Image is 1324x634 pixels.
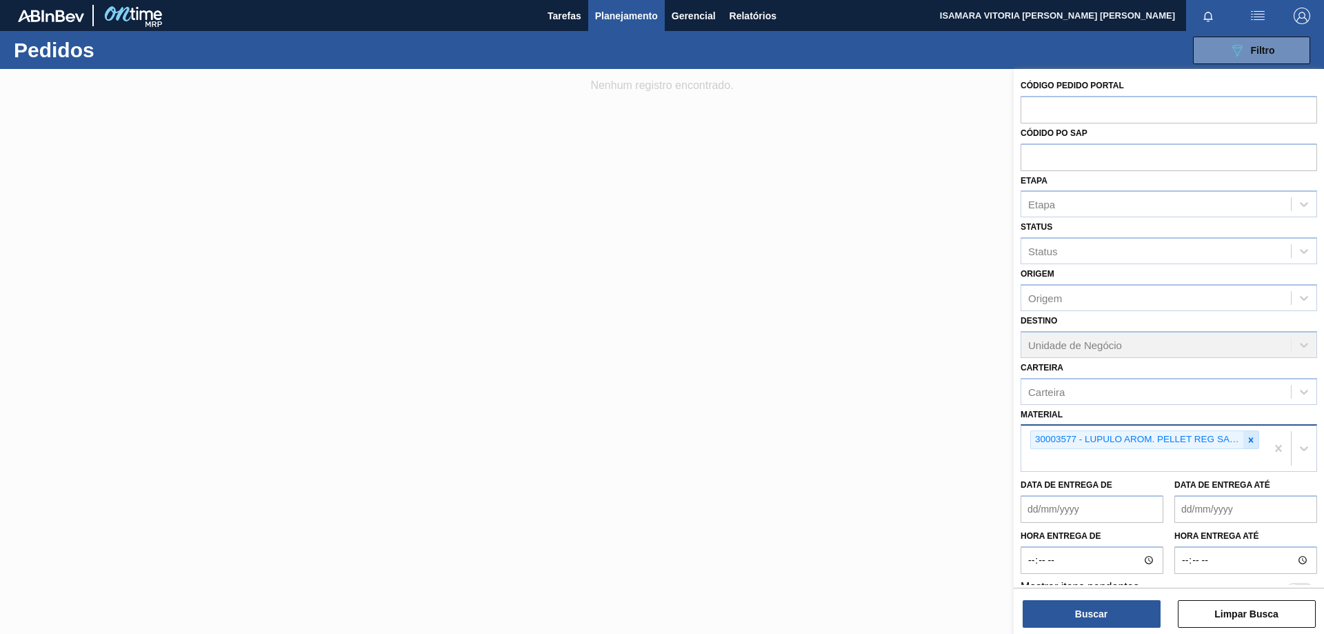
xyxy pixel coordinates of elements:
label: Hora entrega até [1174,526,1317,546]
label: Carteira [1021,363,1063,373]
button: Notificações [1186,6,1230,26]
input: dd/mm/yyyy [1174,495,1317,523]
button: Filtro [1193,37,1310,64]
span: Filtro [1251,45,1275,56]
img: TNhmsLtSVTkK8tSr43FrP2fwEKptu5GPRR3wAAAABJRU5ErkJggg== [18,10,84,22]
div: Origem [1028,292,1062,304]
label: Destino [1021,316,1057,326]
div: Etapa [1028,199,1055,210]
div: Status [1028,246,1058,257]
label: Etapa [1021,176,1047,186]
label: Mostrar itens pendentes [1021,581,1139,597]
h1: Pedidos [14,42,220,58]
span: Gerencial [672,8,716,24]
label: Códido PO SAP [1021,128,1087,138]
input: dd/mm/yyyy [1021,495,1163,523]
label: Data de Entrega até [1174,480,1270,490]
label: Material [1021,410,1063,419]
label: Hora entrega de [1021,526,1163,546]
img: Logout [1294,8,1310,24]
span: Planejamento [595,8,658,24]
label: Status [1021,222,1052,232]
span: Relatórios [730,8,776,24]
div: Carteira [1028,386,1065,397]
label: Código Pedido Portal [1021,81,1124,90]
label: Origem [1021,269,1054,279]
div: 30003577 - LUPULO AROM. PELLET REG SAAZ [1031,431,1243,448]
label: Data de Entrega de [1021,480,1112,490]
span: Tarefas [548,8,581,24]
img: userActions [1250,8,1266,24]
